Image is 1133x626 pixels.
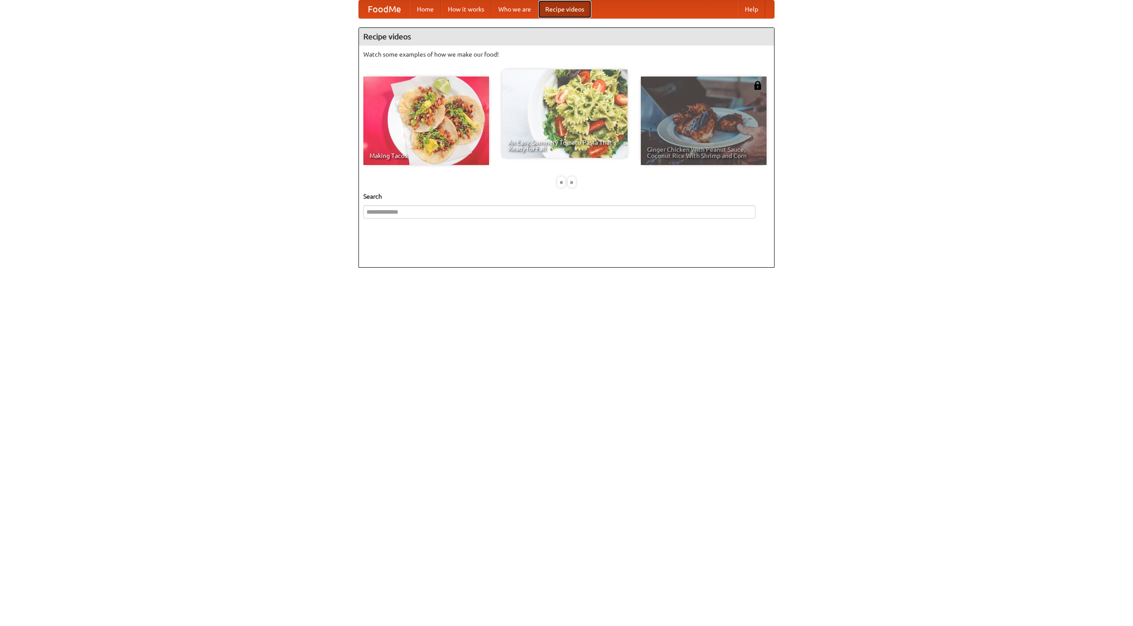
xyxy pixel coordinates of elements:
a: FoodMe [359,0,410,18]
p: Watch some examples of how we make our food! [363,50,770,59]
a: Who we are [491,0,538,18]
span: Making Tacos [370,153,483,159]
a: How it works [441,0,491,18]
h4: Recipe videos [359,28,774,46]
a: Recipe videos [538,0,591,18]
img: 483408.png [753,81,762,90]
h5: Search [363,192,770,201]
span: An Easy, Summery Tomato Pasta That's Ready for Fall [508,139,621,152]
a: An Easy, Summery Tomato Pasta That's Ready for Fall [502,69,628,158]
div: » [568,177,576,188]
a: Help [738,0,765,18]
div: « [557,177,565,188]
a: Making Tacos [363,77,489,165]
a: Home [410,0,441,18]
